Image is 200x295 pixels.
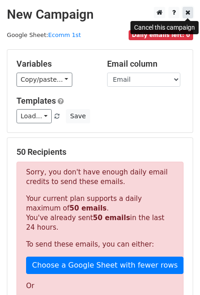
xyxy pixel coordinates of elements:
a: Daily emails left: 0 [129,32,193,38]
p: Or [26,281,174,291]
a: Ecomm 1st [48,32,81,38]
small: Google Sheet: [7,32,81,38]
a: Load... [16,109,52,123]
iframe: Chat Widget [154,251,200,295]
div: Cancel this campaign [130,21,199,34]
a: Templates [16,96,56,105]
p: Your current plan supports a daily maximum of . You've already sent in the last 24 hours. [26,194,174,232]
p: To send these emails, you can either: [26,240,174,249]
h5: Variables [16,59,93,69]
a: Copy/paste... [16,73,72,87]
strong: 50 emails [70,204,107,212]
h2: New Campaign [7,7,193,22]
h5: Email column [107,59,184,69]
span: Daily emails left: 0 [129,30,193,40]
h5: 50 Recipients [16,147,184,157]
p: Sorry, you don't have enough daily email credits to send these emails. [26,168,174,187]
button: Save [66,109,90,123]
strong: 50 emails [93,214,130,222]
a: Choose a Google Sheet with fewer rows [26,257,184,274]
